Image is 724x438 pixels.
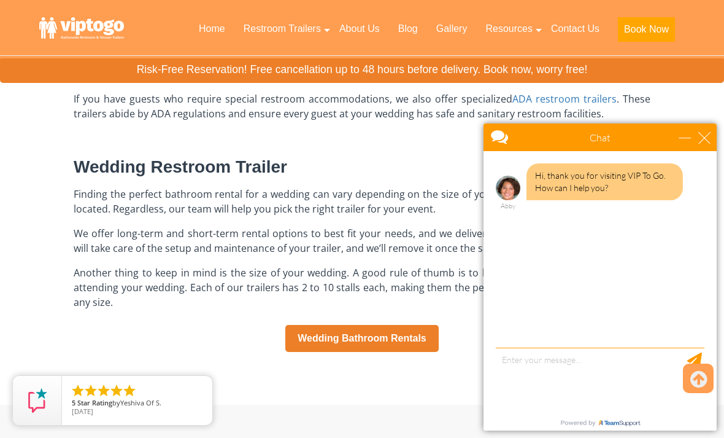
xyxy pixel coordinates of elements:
[476,15,541,42] a: Resources
[190,15,234,42] a: Home
[618,17,675,42] button: Book Now
[542,15,609,42] a: Contact Us
[285,325,439,352] a: Wedding Bathroom Rentals
[74,157,287,176] span: Wedding Restroom Trailer
[77,398,112,407] span: Star Rating
[476,116,724,438] iframe: Live Chat Box
[512,92,617,106] a: ADA restroom trailers
[83,383,98,398] li: 
[427,15,477,42] a: Gallery
[74,92,650,120] span: . These trailers abide by ADA regulations and ensure every guest at your wedding has safe and san...
[234,15,330,42] a: Restroom Trailers
[25,388,50,413] img: Review Rating
[71,383,85,398] li: 
[120,398,161,407] span: Yeshiva Of S.
[72,407,93,416] span: [DATE]
[74,266,650,309] span: Another thing to keep in mind is the size of your wedding. A good rule of thumb is to have 1 rest...
[609,15,684,49] a: Book Now
[96,383,111,398] li: 
[330,15,389,42] a: About Us
[72,398,75,407] span: 5
[74,187,650,216] span: Finding the perfect bathroom rental for a wedding can vary depending on the size of your wedding ...
[122,383,137,398] li: 
[72,399,202,408] span: by
[109,383,124,398] li: 
[389,15,427,42] a: Blog
[74,92,512,106] span: If you have guests who require special restroom accommodations, we also offer specialized
[74,227,650,255] span: We offer long-term and short-term rental options to best fit your needs, and we deliver our trail...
